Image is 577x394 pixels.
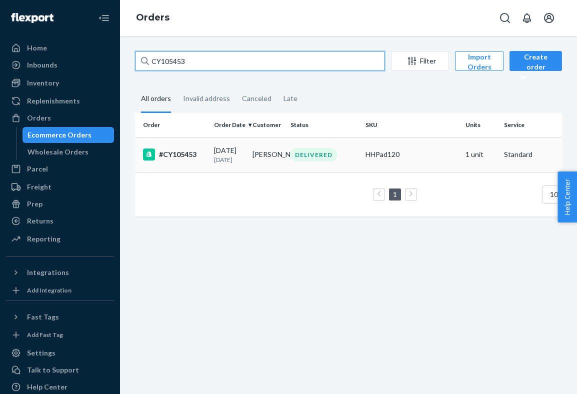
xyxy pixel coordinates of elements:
[361,113,461,137] th: SKU
[365,149,457,159] div: HHPad120
[210,113,248,137] th: Order Date
[27,286,71,294] div: Add Integration
[135,51,385,71] input: Search orders
[286,113,361,137] th: Status
[455,51,503,71] button: Import Orders
[6,57,114,73] a: Inbounds
[6,362,114,378] a: Talk to Support
[6,345,114,361] a: Settings
[22,144,114,160] a: Wholesale Orders
[27,78,59,88] div: Inventory
[539,8,559,28] button: Open account menu
[143,148,206,160] div: #CY105453
[6,213,114,229] a: Returns
[135,113,210,137] th: Order
[214,155,244,164] p: [DATE]
[6,110,114,126] a: Orders
[290,148,337,161] div: DELIVERED
[27,182,51,192] div: Freight
[94,8,114,28] button: Close Navigation
[6,231,114,247] a: Reporting
[136,12,169,23] a: Orders
[27,147,88,157] div: Wholesale Orders
[6,329,114,341] a: Add Fast Tag
[6,75,114,91] a: Inventory
[128,3,177,32] ol: breadcrumbs
[27,113,51,123] div: Orders
[11,13,53,23] img: Flexport logo
[27,96,80,106] div: Replenishments
[141,85,171,113] div: All orders
[517,8,537,28] button: Open notifications
[6,93,114,109] a: Replenishments
[27,234,60,244] div: Reporting
[283,85,297,111] div: Late
[461,137,500,172] td: 1 unit
[509,51,562,71] button: Create order
[183,85,230,111] div: Invalid address
[391,190,399,198] a: Page 1 is your current page
[391,56,448,66] div: Filter
[27,216,53,226] div: Returns
[6,309,114,325] button: Fast Tags
[242,85,271,111] div: Canceled
[6,284,114,296] a: Add Integration
[6,161,114,177] a: Parcel
[27,60,57,70] div: Inbounds
[27,312,59,322] div: Fast Tags
[27,348,55,358] div: Settings
[252,120,283,129] div: Customer
[27,164,48,174] div: Parcel
[214,145,244,164] div: [DATE]
[6,40,114,56] a: Home
[6,179,114,195] a: Freight
[500,113,575,137] th: Service
[22,127,114,143] a: Ecommerce Orders
[6,196,114,212] a: Prep
[557,171,577,222] button: Help Center
[495,8,515,28] button: Open Search Box
[248,137,287,172] td: [PERSON_NAME]
[391,51,449,71] button: Filter
[27,382,67,392] div: Help Center
[504,149,571,159] p: Standard
[27,267,69,277] div: Integrations
[27,199,42,209] div: Prep
[27,330,63,339] div: Add Fast Tag
[461,113,500,137] th: Units
[517,52,554,82] div: Create order
[27,43,47,53] div: Home
[27,130,91,140] div: Ecommerce Orders
[27,365,79,375] div: Talk to Support
[6,264,114,280] button: Integrations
